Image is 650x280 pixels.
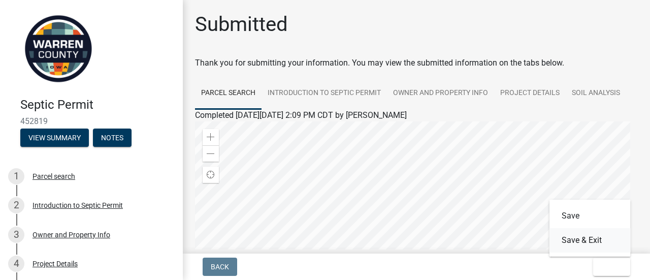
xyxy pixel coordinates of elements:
div: Zoom in [203,129,219,145]
a: Introduction to Septic Permit [262,77,387,110]
span: Completed [DATE][DATE] 2:09 PM CDT by [PERSON_NAME] [195,110,407,120]
button: Save [549,204,631,228]
a: Soil Analysis [566,77,626,110]
div: 1 [8,168,24,184]
h1: Submitted [195,12,288,37]
img: Warren County, Iowa [20,11,96,87]
div: Introduction to Septic Permit [32,202,123,209]
a: Parcel search [195,77,262,110]
div: 4 [8,256,24,272]
span: Back [211,263,229,271]
div: 2 [8,197,24,213]
div: 3 [8,227,24,243]
div: Find my location [203,167,219,183]
button: Save & Exit [549,228,631,253]
span: Exit [601,263,616,271]
span: 452819 [20,116,162,126]
button: View Summary [20,129,89,147]
h4: Septic Permit [20,98,175,112]
div: Exit [549,200,631,257]
a: Project Details [494,77,566,110]
div: Project Details [32,260,78,267]
div: Parcel search [32,173,75,180]
wm-modal-confirm: Notes [93,134,132,142]
div: Thank you for submitting your information. You may view the submitted information on the tabs below. [195,57,638,69]
a: Owner and Property Info [387,77,494,110]
button: Exit [593,258,630,276]
wm-modal-confirm: Summary [20,134,89,142]
button: Notes [93,129,132,147]
div: Zoom out [203,145,219,162]
div: Owner and Property Info [32,231,110,238]
button: Back [203,258,237,276]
